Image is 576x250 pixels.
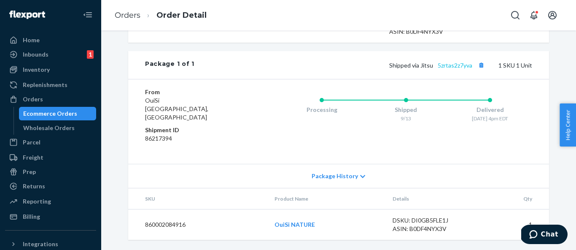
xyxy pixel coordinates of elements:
[79,6,96,23] button: Close Navigation
[5,78,96,92] a: Replenishments
[5,92,96,106] a: Orders
[145,126,246,134] dt: Shipment ID
[23,182,45,190] div: Returns
[145,88,246,96] dt: From
[364,106,448,114] div: Shipped
[448,106,532,114] div: Delivered
[5,179,96,193] a: Returns
[393,216,472,225] div: DSKU: DI0GB5FLE1J
[145,134,246,143] dd: 86217394
[145,60,194,71] div: Package 1 of 1
[268,188,385,209] th: Product Name
[23,197,51,206] div: Reporting
[386,188,479,209] th: Details
[23,95,43,103] div: Orders
[312,172,358,180] span: Package History
[23,212,40,221] div: Billing
[275,221,315,228] a: OuiSi NATURE
[156,11,207,20] a: Order Detail
[448,115,532,122] div: [DATE] 4pm EDT
[23,50,48,59] div: Inbounds
[108,3,213,28] ol: breadcrumbs
[478,188,549,209] th: Qty
[115,11,140,20] a: Orders
[507,7,524,24] button: Open Search Box
[128,209,268,240] td: 860002084916
[438,62,472,69] a: 5zrtas2z7yva
[560,103,576,147] button: Help Center
[128,188,268,209] th: SKU
[5,151,96,164] a: Freight
[87,50,94,59] div: 1
[194,60,532,71] div: 1 SKU 1 Unit
[389,62,487,69] span: Shipped via Jitsu
[5,33,96,47] a: Home
[525,7,542,24] button: Open notifications
[23,240,58,248] div: Integrations
[145,97,208,121] span: OuiSi [GEOGRAPHIC_DATA], [GEOGRAPHIC_DATA]
[23,168,36,176] div: Prep
[476,60,487,71] button: Copy tracking number
[5,48,96,61] a: Inbounds1
[364,115,448,122] div: 9/13
[280,106,364,114] div: Processing
[19,121,97,135] a: Wholesale Orders
[5,210,96,223] a: Billing
[23,65,50,74] div: Inventory
[393,225,472,233] div: ASIN: B0DF4NYX3V
[19,107,97,120] a: Ecommerce Orders
[544,7,561,24] button: Open account menu
[23,36,40,44] div: Home
[23,124,75,132] div: Wholesale Orders
[9,11,45,19] img: Flexport logo
[521,225,568,246] iframe: Opens a widget where you can chat to one of our agents
[23,153,43,162] div: Freight
[389,27,468,36] div: ASIN: B0DF4NYX3V
[5,136,96,149] a: Parcel
[5,195,96,208] a: Reporting
[5,165,96,179] a: Prep
[23,81,67,89] div: Replenishments
[23,109,77,118] div: Ecommerce Orders
[23,138,40,147] div: Parcel
[5,63,96,76] a: Inventory
[478,209,549,240] td: 1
